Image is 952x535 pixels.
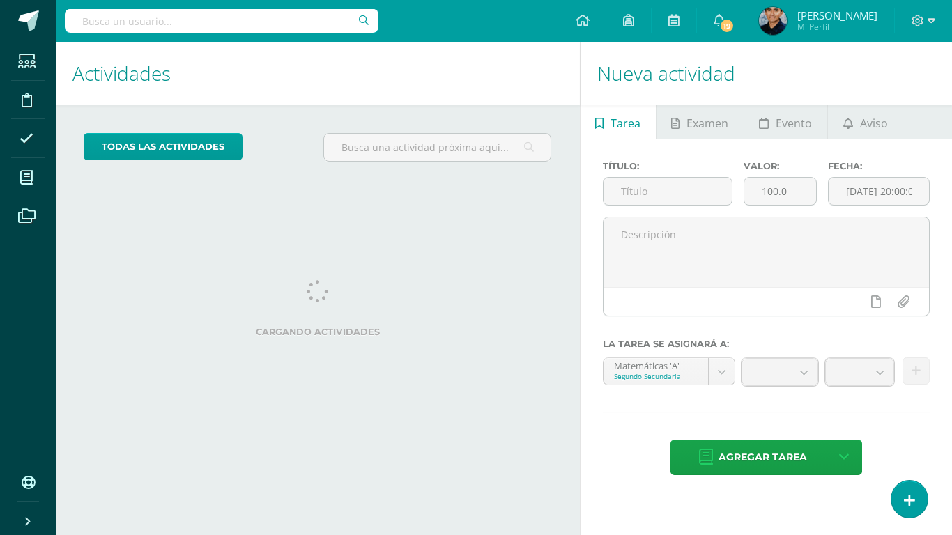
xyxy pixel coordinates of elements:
[84,327,552,337] label: Cargando actividades
[603,339,930,349] label: La tarea se asignará a:
[828,105,903,139] a: Aviso
[744,105,827,139] a: Evento
[686,107,728,140] span: Examen
[657,105,744,139] a: Examen
[828,161,930,171] label: Fecha:
[604,178,732,205] input: Título
[611,107,640,140] span: Tarea
[65,9,378,33] input: Busca un usuario...
[744,161,817,171] label: Valor:
[719,440,807,474] span: Agregar tarea
[744,178,816,205] input: Puntos máximos
[797,21,877,33] span: Mi Perfil
[776,107,812,140] span: Evento
[603,161,732,171] label: Título:
[324,134,551,161] input: Busca una actividad próxima aquí...
[581,105,656,139] a: Tarea
[759,7,787,35] img: 34b7d2815c833d3d4a9d7dedfdeadf41.png
[604,358,735,385] a: Matemáticas 'A'Segundo Secundaria
[614,371,698,381] div: Segundo Secundaria
[614,358,698,371] div: Matemáticas 'A'
[860,107,888,140] span: Aviso
[72,42,563,105] h1: Actividades
[719,18,735,33] span: 19
[84,133,243,160] a: todas las Actividades
[597,42,936,105] h1: Nueva actividad
[797,8,877,22] span: [PERSON_NAME]
[829,178,929,205] input: Fecha de entrega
